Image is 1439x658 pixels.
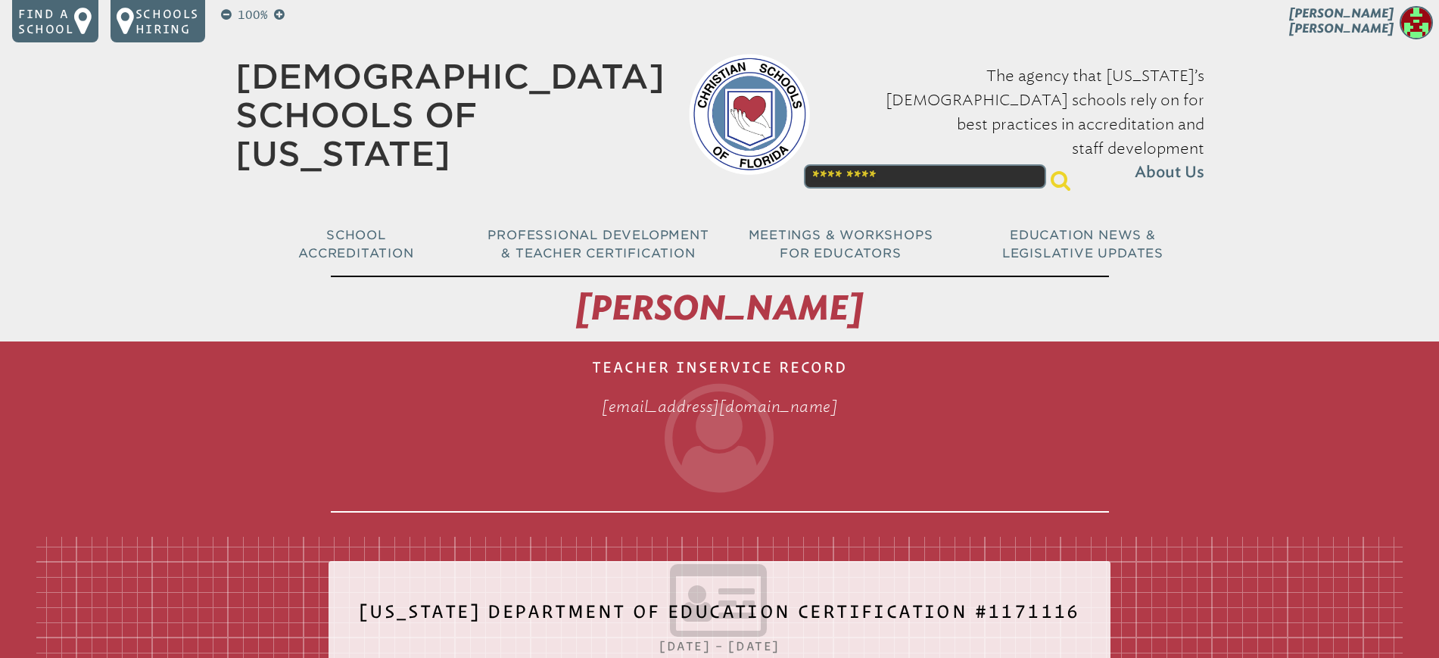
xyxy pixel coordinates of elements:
[1002,228,1163,260] span: Education News & Legislative Updates
[487,228,709,260] span: Professional Development & Teacher Certification
[749,228,933,260] span: Meetings & Workshops for Educators
[1135,161,1204,185] span: About Us
[1400,6,1433,39] img: cf31d8c9efb7104b701f410b954ddb30
[18,6,74,36] p: Find a school
[135,6,199,36] p: Schools Hiring
[689,54,810,175] img: csf-logo-web-colors.png
[298,228,413,260] span: School Accreditation
[576,288,863,329] span: [PERSON_NAME]
[235,6,271,24] p: 100%
[235,57,665,173] a: [DEMOGRAPHIC_DATA] Schools of [US_STATE]
[359,591,1080,643] h2: [US_STATE] Department of Education Certification #1171116
[1289,6,1394,36] span: [PERSON_NAME] [PERSON_NAME]
[834,64,1204,185] p: The agency that [US_STATE]’s [DEMOGRAPHIC_DATA] schools rely on for best practices in accreditati...
[331,348,1109,513] h1: Teacher Inservice Record
[659,639,780,653] span: [DATE] – [DATE]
